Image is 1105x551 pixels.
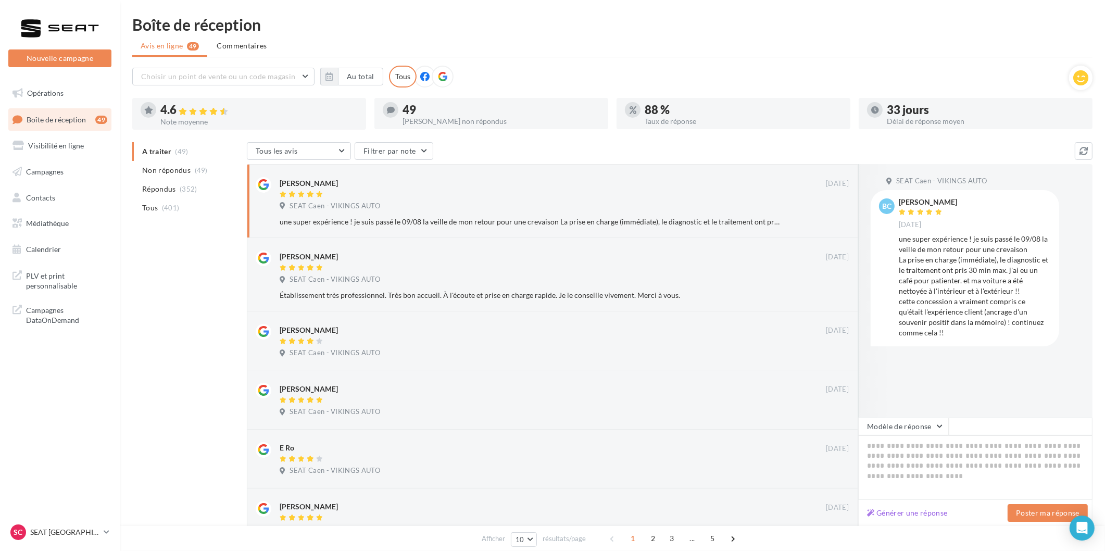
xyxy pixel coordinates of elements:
div: [PERSON_NAME] [280,325,338,335]
span: 3 [663,530,680,547]
span: Campagnes [26,167,64,176]
div: une super expérience ! je suis passé le 09/08 la veille de mon retour pour une crevaison La prise... [280,217,781,227]
button: Tous les avis [247,142,351,160]
span: Contacts [26,193,55,202]
div: Open Intercom Messenger [1070,516,1095,541]
div: Établissement très professionnel. Très bon accueil. À l'écoute et prise en charge rapide. Je le c... [280,290,781,300]
button: Filtrer par note [355,142,433,160]
span: résultats/page [543,534,586,544]
button: Au total [320,68,383,85]
span: 2 [645,530,661,547]
div: 4.6 [160,104,358,116]
a: Calendrier [6,239,114,260]
span: Visibilité en ligne [28,141,84,150]
div: E Ro [280,443,294,453]
button: 10 [511,532,537,547]
div: Délai de réponse moyen [887,118,1084,125]
button: Nouvelle campagne [8,49,111,67]
span: [DATE] [826,503,849,512]
div: 88 % [645,104,842,116]
span: SEAT Caen - VIKINGS AUTO [290,348,380,358]
span: Commentaires [217,41,267,51]
div: [PERSON_NAME] non répondus [403,118,600,125]
p: SEAT [GEOGRAPHIC_DATA] [30,527,99,537]
span: Choisir un point de vente ou un code magasin [141,72,295,81]
button: Modèle de réponse [858,418,949,435]
span: Médiathèque [26,219,69,228]
span: [DATE] [826,385,849,394]
span: SC [14,527,23,537]
span: SEAT Caen - VIKINGS AUTO [896,177,987,186]
div: Boîte de réception [132,17,1093,32]
div: une super expérience ! je suis passé le 09/08 la veille de mon retour pour une crevaison La prise... [899,234,1051,338]
span: Opérations [27,89,64,97]
div: 33 jours [887,104,1084,116]
div: [PERSON_NAME] [899,198,957,206]
a: Opérations [6,82,114,104]
span: SEAT Caen - VIKINGS AUTO [290,466,380,475]
div: Taux de réponse [645,118,842,125]
a: Campagnes [6,161,114,183]
span: [DATE] [899,220,922,230]
span: Non répondus [142,165,191,176]
a: Médiathèque [6,212,114,234]
span: [DATE] [826,444,849,454]
a: Boîte de réception49 [6,108,114,131]
div: 49 [403,104,600,116]
span: bc [882,201,891,211]
div: [PERSON_NAME] [280,178,338,189]
span: Tous les avis [256,146,298,155]
button: Au total [338,68,383,85]
span: [DATE] [826,253,849,262]
span: 1 [624,530,641,547]
span: Afficher [482,534,505,544]
span: Boîte de réception [27,115,86,123]
span: 10 [516,535,524,544]
span: [DATE] [826,179,849,189]
span: (401) [162,204,180,212]
div: [PERSON_NAME] [280,384,338,394]
span: Tous [142,203,158,213]
a: Contacts [6,187,114,209]
span: ... [684,530,700,547]
div: Tous [389,66,417,87]
span: (49) [195,166,208,174]
button: Choisir un point de vente ou un code magasin [132,68,315,85]
span: Répondus [142,184,176,194]
a: Visibilité en ligne [6,135,114,157]
span: SEAT Caen - VIKINGS AUTO [290,407,380,417]
a: PLV et print personnalisable [6,265,114,295]
span: SEAT Caen - VIKINGS AUTO [290,275,380,284]
a: SC SEAT [GEOGRAPHIC_DATA] [8,522,111,542]
span: [DATE] [826,326,849,335]
span: Campagnes DataOnDemand [26,303,107,325]
span: PLV et print personnalisable [26,269,107,291]
button: Générer une réponse [863,507,952,519]
span: 5 [704,530,721,547]
div: [PERSON_NAME] [280,502,338,512]
div: Note moyenne [160,118,358,126]
span: SEAT Caen - VIKINGS AUTO [290,202,380,211]
a: Campagnes DataOnDemand [6,299,114,330]
span: Calendrier [26,245,61,254]
span: (352) [180,185,197,193]
div: 49 [95,116,107,124]
span: SEAT Caen - VIKINGS AUTO [290,525,380,534]
button: Poster ma réponse [1008,504,1088,522]
div: [PERSON_NAME] [280,252,338,262]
